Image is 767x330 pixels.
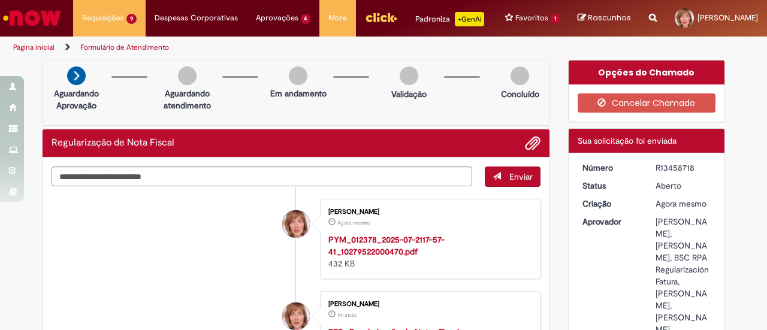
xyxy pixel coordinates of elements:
[573,216,647,228] dt: Aprovador
[415,12,484,26] div: Padroniza
[178,66,197,85] img: img-circle-grey.png
[1,6,63,30] img: ServiceNow
[289,66,307,85] img: img-circle-grey.png
[80,43,169,52] a: Formulário de Atendimento
[573,162,647,174] dt: Número
[328,208,528,216] div: [PERSON_NAME]
[578,93,716,113] button: Cancelar Chamado
[13,43,55,52] a: Página inicial
[301,14,311,24] span: 4
[656,198,706,209] span: Agora mesmo
[485,166,540,187] button: Enviar
[578,135,677,146] span: Sua solicitação foi enviada
[328,12,347,24] span: More
[501,88,539,100] p: Concluído
[509,171,533,182] span: Enviar
[126,14,137,24] span: 9
[337,219,370,226] time: 28/08/2025 15:32:00
[9,37,502,59] ul: Trilhas de página
[551,14,560,24] span: 1
[328,234,445,257] a: PYM_012378_2025-07-2117-57-41_10279522000470.pdf
[569,60,725,84] div: Opções do Chamado
[52,138,174,149] h2: Regularização de Nota Fiscal Histórico de tíquete
[82,12,124,24] span: Requisições
[697,13,758,23] span: [PERSON_NAME]
[525,135,540,151] button: Adicionar anexos
[515,12,548,24] span: Favoritos
[47,87,105,111] p: Aguardando Aprovação
[391,88,427,100] p: Validação
[511,66,529,85] img: img-circle-grey.png
[573,198,647,210] dt: Criação
[158,87,216,111] p: Aguardando atendimento
[455,12,484,26] p: +GenAi
[365,8,397,26] img: click_logo_yellow_360x200.png
[588,12,631,23] span: Rascunhos
[337,311,357,319] time: 28/08/2025 15:31:42
[656,198,711,210] div: 28/08/2025 15:32:16
[573,180,647,192] dt: Status
[656,180,711,192] div: Aberto
[656,162,711,174] div: R13458718
[270,87,327,99] p: Em andamento
[337,219,370,226] span: Agora mesmo
[328,301,528,308] div: [PERSON_NAME]
[67,66,86,85] img: arrow-next.png
[155,12,238,24] span: Despesas Corporativas
[282,302,310,330] div: Paloma dos Santos Barros Escudeiro
[282,210,310,238] div: Paloma dos Santos Barros Escudeiro
[578,13,631,24] a: Rascunhos
[256,12,298,24] span: Aprovações
[328,234,528,270] div: 432 KB
[337,311,357,319] span: 1m atrás
[52,166,472,186] textarea: Digite sua mensagem aqui...
[400,66,418,85] img: img-circle-grey.png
